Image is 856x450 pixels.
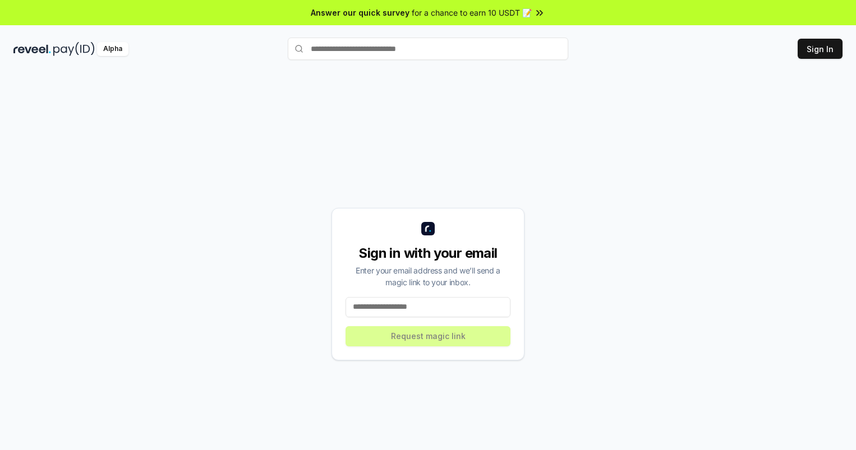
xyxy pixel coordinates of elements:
span: for a chance to earn 10 USDT 📝 [412,7,532,18]
img: pay_id [53,42,95,56]
img: logo_small [421,222,435,235]
button: Sign In [798,39,843,59]
span: Answer our quick survey [311,7,409,18]
img: reveel_dark [13,42,51,56]
div: Alpha [97,42,128,56]
div: Sign in with your email [346,244,510,262]
div: Enter your email address and we’ll send a magic link to your inbox. [346,265,510,288]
